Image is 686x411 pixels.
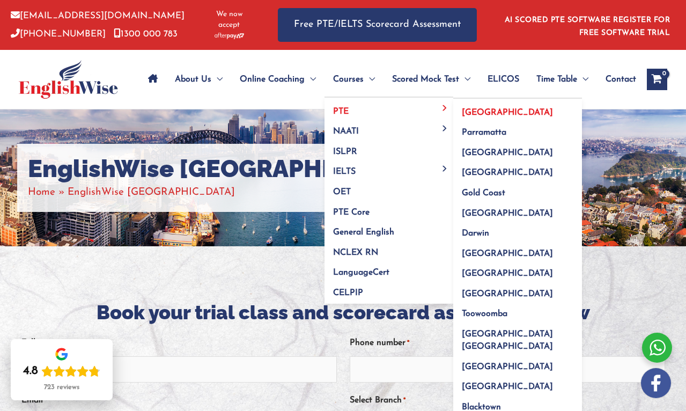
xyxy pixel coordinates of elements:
a: About UsMenu Toggle [166,61,231,98]
a: Gold Coast [453,180,582,200]
a: AI SCORED PTE SOFTWARE REGISTER FOR FREE SOFTWARE TRIAL [505,16,670,37]
span: Parramatta [462,128,506,137]
span: Menu Toggle [577,61,588,98]
span: ELICOS [488,61,519,98]
a: Darwin [453,220,582,240]
span: Online Coaching [240,61,305,98]
span: About Us [175,61,211,98]
span: Darwin [462,229,489,238]
span: Menu Toggle [211,61,223,98]
span: [GEOGRAPHIC_DATA] [462,363,553,371]
a: [GEOGRAPHIC_DATA] [453,260,582,281]
img: cropped-ew-logo [19,60,118,99]
a: [GEOGRAPHIC_DATA] [453,373,582,394]
a: NCLEX RN [324,239,453,259]
span: Scored Mock Test [392,61,459,98]
label: Email [21,392,47,409]
div: 723 reviews [44,383,79,392]
a: Home [28,187,55,197]
span: [GEOGRAPHIC_DATA] [462,269,553,278]
a: [GEOGRAPHIC_DATA] [453,240,582,260]
img: white-facebook.png [641,368,671,398]
a: 1300 000 783 [114,30,178,39]
span: [GEOGRAPHIC_DATA] [462,290,553,298]
span: Menu Toggle [439,105,451,111]
span: CELPIP [333,289,363,297]
span: [GEOGRAPHIC_DATA] [462,209,553,218]
span: [GEOGRAPHIC_DATA] [462,168,553,177]
a: Parramatta [453,119,582,140]
span: Menu Toggle [459,61,470,98]
span: EnglishWise [GEOGRAPHIC_DATA] [68,187,235,197]
label: Phone number [350,334,409,352]
a: View Shopping Cart, empty [647,69,667,90]
a: Online CoachingMenu Toggle [231,61,324,98]
div: 4.8 [23,364,38,379]
a: ELICOS [479,61,528,98]
span: Time Table [536,61,577,98]
label: Select Branch [350,392,405,409]
img: Afterpay-Logo [215,33,244,39]
a: Free PTE/IELTS Scorecard Assessment [278,8,477,42]
span: Contact [606,61,636,98]
span: OET [333,188,351,196]
span: [GEOGRAPHIC_DATA] [462,383,553,391]
div: Rating: 4.8 out of 5 [23,364,100,379]
span: Toowoomba [462,310,507,318]
a: OET [324,179,453,199]
h2: Book your trial class and scorecard assessment now [21,300,665,325]
a: Toowoomba [453,300,582,321]
span: [GEOGRAPHIC_DATA] [462,249,553,258]
a: [GEOGRAPHIC_DATA] [453,353,582,373]
span: Courses [333,61,364,98]
aside: Header Widget 1 [498,8,675,42]
span: Menu Toggle [439,125,451,131]
a: Contact [597,61,636,98]
a: [PHONE_NUMBER] [11,30,106,39]
span: [GEOGRAPHIC_DATA] [462,149,553,157]
a: PTEMenu Toggle [324,98,453,118]
span: ISLPR [333,148,357,156]
span: [GEOGRAPHIC_DATA] [GEOGRAPHIC_DATA] [462,330,553,351]
span: Menu Toggle [364,61,375,98]
a: [GEOGRAPHIC_DATA] [453,99,582,119]
a: [GEOGRAPHIC_DATA] [453,200,582,220]
a: [EMAIL_ADDRESS][DOMAIN_NAME] [11,11,185,20]
span: Menu Toggle [439,165,451,171]
nav: Breadcrumbs [28,184,426,201]
span: PTE [333,107,349,116]
a: ISLPR [324,138,453,158]
span: Menu Toggle [305,61,316,98]
a: [GEOGRAPHIC_DATA] [453,139,582,159]
a: NAATIMenu Toggle [324,118,453,138]
a: LanguageCert [324,259,453,280]
a: IELTSMenu Toggle [324,158,453,179]
span: General English [333,228,394,237]
span: PTE Core [333,208,370,217]
a: CoursesMenu Toggle [324,61,383,98]
a: Time TableMenu Toggle [528,61,597,98]
a: [GEOGRAPHIC_DATA] [453,159,582,180]
span: NCLEX RN [333,248,378,257]
a: [GEOGRAPHIC_DATA] [GEOGRAPHIC_DATA] [453,321,582,354]
span: IELTS [333,167,356,176]
span: [GEOGRAPHIC_DATA] [462,108,553,117]
a: [GEOGRAPHIC_DATA] [453,280,582,300]
h1: EnglishWise [GEOGRAPHIC_DATA] [28,155,426,184]
span: NAATI [333,127,359,136]
a: Scored Mock TestMenu Toggle [383,61,479,98]
a: PTE Core [324,199,453,219]
span: Gold Coast [462,189,505,197]
span: We now accept [208,9,251,31]
a: CELPIP [324,279,453,304]
label: Full name [21,334,63,352]
a: General English [324,219,453,239]
nav: Site Navigation: Main Menu [139,61,636,98]
span: LanguageCert [333,268,389,277]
